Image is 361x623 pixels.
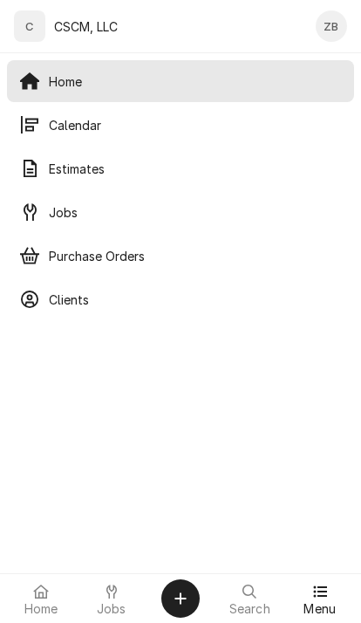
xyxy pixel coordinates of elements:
[7,278,354,320] a: Clients
[49,160,342,178] span: Estimates
[97,602,126,616] span: Jobs
[7,104,354,146] a: Calendar
[78,578,146,620] a: Jobs
[316,10,347,42] div: Zackary Bain's Avatar
[303,602,336,616] span: Menu
[14,10,45,42] div: C
[7,60,354,102] a: Home
[316,10,347,42] div: ZB
[7,235,354,277] a: Purchase Orders
[7,191,354,233] a: Jobs
[49,72,342,91] span: Home
[49,203,342,222] span: Jobs
[49,291,342,309] span: Clients
[7,147,354,189] a: Estimates
[49,247,342,265] span: Purchase Orders
[49,116,342,134] span: Calendar
[161,579,200,618] button: Create Object
[229,602,270,616] span: Search
[215,578,284,620] a: Search
[54,17,118,36] div: CSCM, LLC
[286,578,355,620] a: Menu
